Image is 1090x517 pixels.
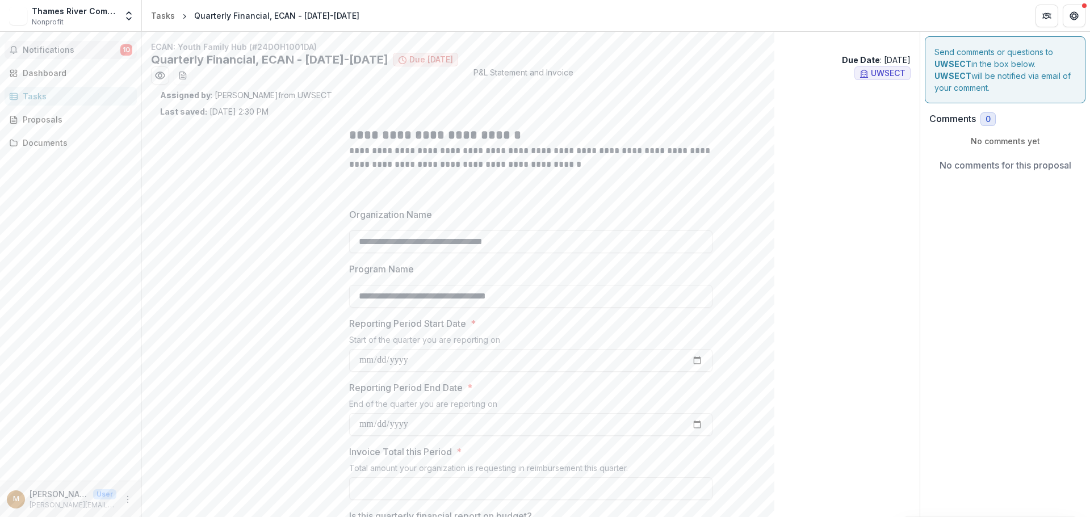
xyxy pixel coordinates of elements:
[934,71,971,81] strong: UWSECT
[121,493,135,506] button: More
[174,66,192,85] button: download-word-button
[23,45,120,55] span: Notifications
[32,5,116,17] div: Thames River Community Service, Inc.
[23,90,128,102] div: Tasks
[194,10,359,22] div: Quarterly Financial, ECAN - [DATE]-[DATE]
[120,44,132,56] span: 10
[349,399,712,413] div: End of the quarter you are reporting on
[32,17,64,27] span: Nonprofit
[160,89,902,101] p: : [PERSON_NAME] from UWSECT
[121,5,137,27] button: Open entity switcher
[1035,5,1058,27] button: Partners
[9,7,27,25] img: Thames River Community Service, Inc.
[349,317,466,330] p: Reporting Period Start Date
[934,59,971,69] strong: UWSECT
[929,135,1081,147] p: No comments yet
[1063,5,1085,27] button: Get Help
[349,381,463,394] p: Reporting Period End Date
[929,114,976,124] h2: Comments
[986,115,991,124] span: 0
[349,463,712,477] div: Total amount your organization is requesting in reimbursement this quarter.
[13,495,19,503] div: michaelv@trfp.org
[151,10,175,22] div: Tasks
[160,90,211,100] strong: Assigned by
[925,36,1085,103] div: Send comments or questions to in the box below. will be notified via email of your comment.
[30,500,116,510] p: [PERSON_NAME][EMAIL_ADDRESS][DOMAIN_NAME]
[5,110,137,129] a: Proposals
[940,158,1071,172] p: No comments for this proposal
[5,41,137,59] button: Notifications10
[160,107,207,116] strong: Last saved:
[23,67,128,79] div: Dashboard
[842,54,911,66] p: : [DATE]
[409,55,453,65] span: Due [DATE]
[349,335,712,349] div: Start of the quarter you are reporting on
[871,69,905,78] span: UWSECT
[93,489,116,499] p: User
[160,106,269,117] p: [DATE] 2:30 PM
[5,64,137,82] a: Dashboard
[349,262,414,276] p: Program Name
[5,87,137,106] a: Tasks
[30,488,89,500] p: [PERSON_NAME][EMAIL_ADDRESS][DOMAIN_NAME]
[151,53,388,66] h2: Quarterly Financial, ECAN - [DATE]-[DATE]
[151,66,169,85] button: Preview f77ec87a-f73b-4920-9f3b-ff9671b126a9.pdf
[349,445,452,459] p: Invoice Total this Period
[349,208,432,221] p: Organization Name
[473,66,573,85] span: P&L Statement and Invoice
[842,55,880,65] strong: Due Date
[23,137,128,149] div: Documents
[146,7,179,24] a: Tasks
[146,7,364,24] nav: breadcrumb
[5,133,137,152] a: Documents
[23,114,128,125] div: Proposals
[151,41,911,53] p: ECAN: Youth Family Hub (#24DOH1001DA)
